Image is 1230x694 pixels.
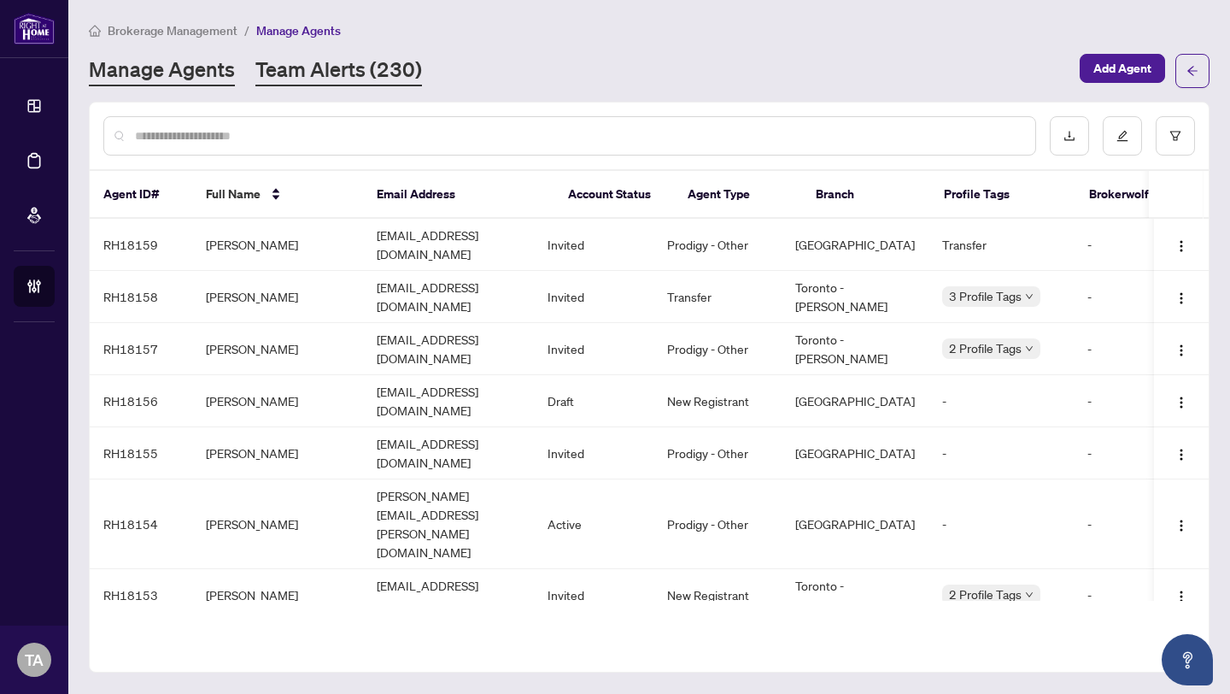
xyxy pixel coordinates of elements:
th: Brokerwolf ID [1075,171,1178,219]
button: Logo [1168,510,1195,538]
td: RH18154 [90,479,192,569]
span: 2 Profile Tags [949,338,1022,358]
span: Full Name [206,185,261,203]
td: [GEOGRAPHIC_DATA] [782,479,928,569]
td: Active [534,479,653,569]
img: Logo [1174,396,1188,409]
td: - [928,427,1074,479]
button: Open asap [1162,634,1213,685]
td: - [1074,479,1176,569]
a: Manage Agents [89,56,235,86]
td: [PERSON_NAME] [192,479,363,569]
td: [EMAIL_ADDRESS][DOMAIN_NAME] [363,375,534,427]
span: filter [1169,130,1181,142]
li: / [244,21,249,40]
td: RH18157 [90,323,192,375]
span: download [1063,130,1075,142]
button: Logo [1168,283,1195,310]
td: Invited [534,271,653,323]
span: arrow-left [1186,65,1198,77]
td: Invited [534,219,653,271]
td: RH18153 [90,569,192,621]
td: [PERSON_NAME] [192,323,363,375]
th: Full Name [192,171,363,219]
td: Prodigy - Other [653,427,782,479]
td: [PERSON_NAME] [192,569,363,621]
th: Email Address [363,171,554,219]
img: Logo [1174,448,1188,462]
td: [EMAIL_ADDRESS][DOMAIN_NAME] [363,323,534,375]
td: Toronto - [PERSON_NAME] [782,271,928,323]
img: Logo [1174,344,1188,357]
td: [GEOGRAPHIC_DATA] [782,375,928,427]
img: logo [14,13,55,44]
button: Logo [1168,231,1195,258]
button: filter [1156,116,1195,156]
td: - [1074,271,1176,323]
img: Logo [1174,590,1188,603]
td: - [1074,219,1176,271]
td: [PERSON_NAME] [192,271,363,323]
span: down [1025,344,1034,353]
button: Logo [1168,581,1195,609]
td: Invited [534,427,653,479]
span: 2 Profile Tags [949,585,1022,604]
td: [EMAIL_ADDRESS][DOMAIN_NAME] [363,427,534,479]
td: [EMAIL_ADDRESS][DOMAIN_NAME] [363,271,534,323]
td: Prodigy - Other [653,479,782,569]
button: Logo [1168,335,1195,362]
td: - [1074,569,1176,621]
button: download [1050,116,1089,156]
span: home [89,25,101,37]
td: - [928,479,1074,569]
td: Invited [534,569,653,621]
span: Add Agent [1093,55,1151,82]
button: Add Agent [1080,54,1165,83]
td: RH18158 [90,271,192,323]
td: [PERSON_NAME] [192,375,363,427]
a: Team Alerts (230) [255,56,422,86]
td: [PERSON_NAME] [192,427,363,479]
th: Account Status [554,171,674,219]
td: - [1074,427,1176,479]
td: Prodigy - Other [653,219,782,271]
td: New Registrant [653,569,782,621]
th: Agent ID# [90,171,192,219]
button: Logo [1168,387,1195,415]
span: down [1025,591,1034,599]
td: RH18159 [90,219,192,271]
span: edit [1116,130,1128,142]
td: Draft [534,375,653,427]
td: Invited [534,323,653,375]
span: TA [25,648,44,672]
td: [GEOGRAPHIC_DATA] [782,219,928,271]
button: edit [1103,116,1142,156]
td: [GEOGRAPHIC_DATA] [782,427,928,479]
img: Logo [1174,239,1188,253]
td: RH18156 [90,375,192,427]
td: RH18155 [90,427,192,479]
span: Brokerage Management [108,23,237,38]
td: Transfer [928,219,1074,271]
button: Logo [1168,439,1195,467]
td: [EMAIL_ADDRESS][DOMAIN_NAME] [363,569,534,621]
span: Manage Agents [256,23,341,38]
td: - [1074,375,1176,427]
img: Logo [1174,519,1188,532]
td: - [1074,323,1176,375]
th: Profile Tags [930,171,1075,219]
td: [PERSON_NAME] [192,219,363,271]
span: 3 Profile Tags [949,286,1022,306]
td: - [928,375,1074,427]
td: Transfer [653,271,782,323]
span: down [1025,292,1034,301]
td: Toronto - [PERSON_NAME] [782,323,928,375]
td: [EMAIL_ADDRESS][DOMAIN_NAME] [363,219,534,271]
th: Agent Type [674,171,802,219]
td: Prodigy - Other [653,323,782,375]
td: [PERSON_NAME][EMAIL_ADDRESS][PERSON_NAME][DOMAIN_NAME] [363,479,534,569]
th: Branch [802,171,930,219]
td: Toronto - [PERSON_NAME] [782,569,928,621]
img: Logo [1174,291,1188,305]
td: New Registrant [653,375,782,427]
